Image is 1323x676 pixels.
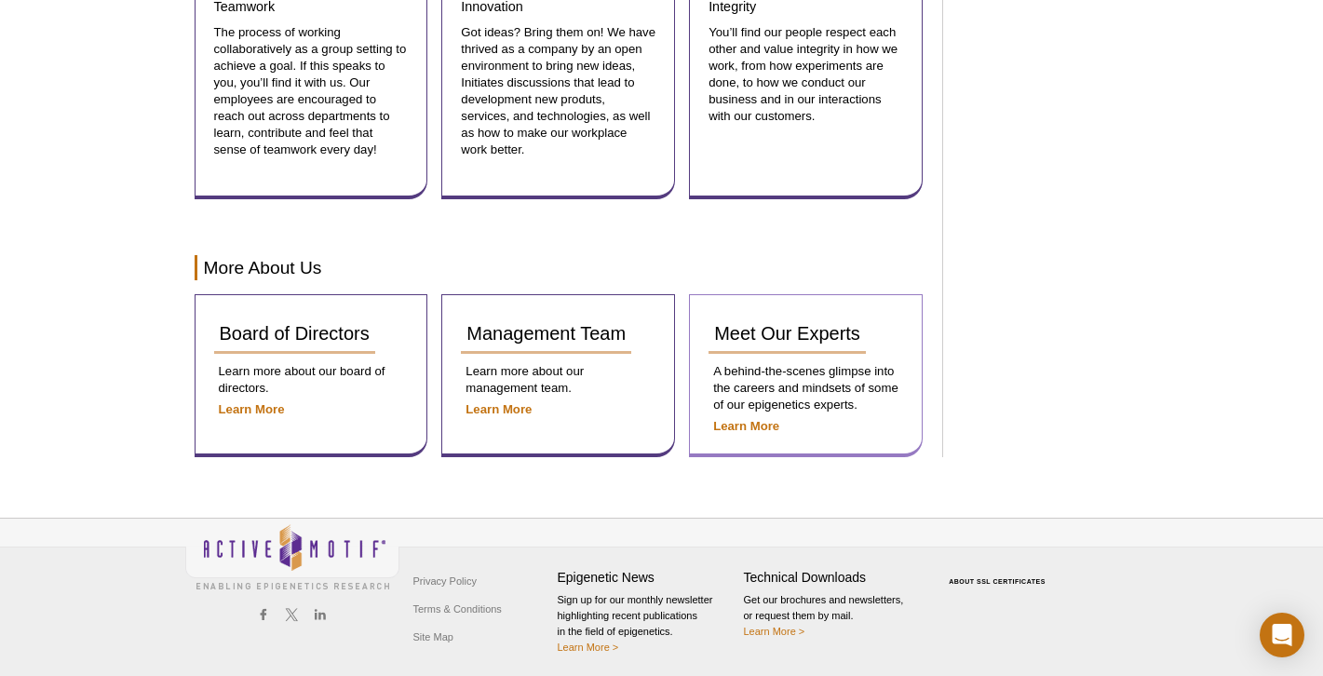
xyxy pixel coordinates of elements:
[930,551,1070,592] table: Click to Verify - This site chose Symantec SSL for secure e-commerce and confidential communicati...
[214,314,375,354] a: Board of Directors
[195,255,924,280] h2: More About Us
[714,323,860,344] span: Meet Our Experts
[461,363,655,397] p: Learn more about our management team.
[466,323,626,344] span: Management Team
[744,592,921,640] p: Get our brochures and newsletters, or request them by mail.
[558,570,735,586] h4: Epigenetic News
[558,642,619,653] a: Learn More >
[1260,613,1304,657] div: Open Intercom Messenger
[949,578,1046,585] a: ABOUT SSL CERTIFICATES
[220,323,370,344] span: Board of Directors
[709,314,866,354] a: Meet Our Experts
[461,314,631,354] a: Management Team
[713,419,779,433] a: Learn More
[709,24,903,125] p: You’ll find our people respect each other and value integrity in how we work, from how experiment...
[558,592,735,656] p: Sign up for our monthly newsletter highlighting recent publications in the field of epigenetics.
[744,626,805,637] a: Learn More >
[466,402,532,416] a: Learn More
[744,570,921,586] h4: Technical Downloads
[185,519,399,594] img: Active Motif,
[409,567,481,595] a: Privacy Policy
[461,24,655,158] p: Got ideas? Bring them on! We have thrived as a company by an open environment to bring new ideas,...
[214,363,409,397] p: Learn more about our board of directors.
[214,24,409,158] p: The process of working collaboratively as a group setting to achieve a goal. If this speaks to yo...
[409,595,506,623] a: Terms & Conditions
[409,623,458,651] a: Site Map
[709,363,903,413] p: A behind-the-scenes glimpse into the careers and mindsets of some of our epigenetics experts.
[219,402,285,416] a: Learn More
